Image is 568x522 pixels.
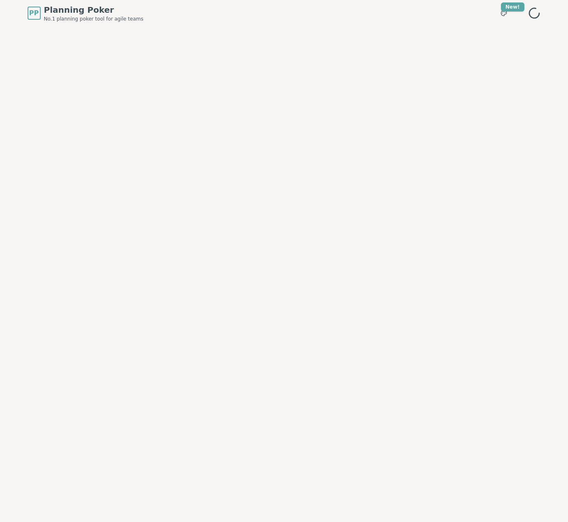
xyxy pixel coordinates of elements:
[29,8,39,18] span: PP
[28,4,144,22] a: PPPlanning PokerNo.1 planning poker tool for agile teams
[44,16,144,22] span: No.1 planning poker tool for agile teams
[496,6,511,21] button: New!
[44,4,144,16] span: Planning Poker
[501,2,524,12] div: New!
